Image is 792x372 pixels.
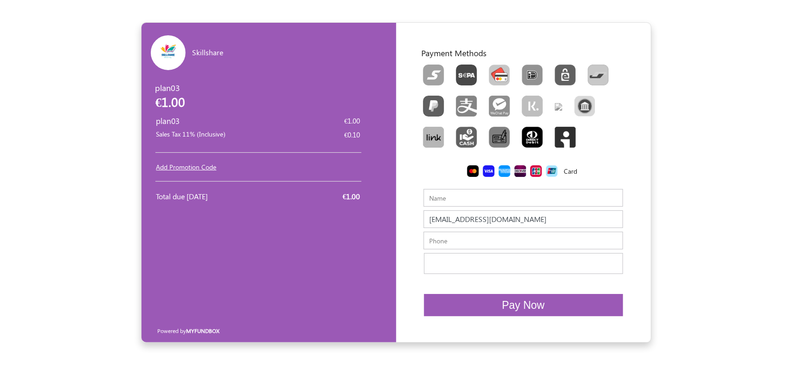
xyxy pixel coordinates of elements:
[555,65,576,85] img: EPS.png
[515,165,526,177] img: CardCollection5.png
[483,165,495,177] img: CardCollection3.png
[344,116,361,125] span: €1.00
[424,210,623,228] input: E-mail
[499,165,510,177] img: CardCollection4.png
[422,48,632,58] h5: Payment Methods
[343,191,361,201] span: €1.00
[193,48,312,57] h6: Skillshare
[456,65,477,85] img: Sepa.png
[417,61,632,155] div: Toolbar with button groups
[564,166,578,176] label: Card
[187,327,220,334] a: MYFUNDBOX
[574,96,595,117] img: BankTransfer.png
[156,191,252,202] div: Total due [DATE]
[489,96,510,117] img: S_PT_wechat_pay.png
[423,96,444,117] img: S_PT_paypal.png
[522,127,543,148] img: GOCARDLESS.png
[456,96,477,117] img: S_PT_alipay.png
[456,127,477,148] img: Cash.png
[156,131,272,138] h2: Sales Tax 11% (Inclusive)
[522,96,543,117] img: S_PT_klarna.png
[426,254,621,276] iframe: Secure card payment input frame
[423,127,444,148] img: Link.png
[156,115,272,127] div: plan03
[502,299,545,311] span: Pay Now
[588,65,609,85] img: Bancontact.png
[148,319,274,342] div: Powered by
[155,94,271,109] h2: €1.00
[489,65,510,85] img: CardCollection.png
[424,232,623,249] input: Phone
[467,165,479,177] img: CardCollection2.png
[489,127,510,148] img: Cheque.png
[423,65,444,85] img: Sofortuberweisung.png
[155,82,271,113] div: plan03
[555,127,576,148] img: GC_InstantBankPay.png
[424,294,623,317] button: Pay Now
[156,163,217,171] a: Add Promotion Code
[546,165,558,177] img: CardCollection7.png
[344,130,361,139] span: €0.10
[555,103,562,111] img: S_PT_bank_transfer.png
[522,65,543,85] img: Ideal.png
[530,165,542,177] img: CardCollection6.png
[424,189,623,207] input: Name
